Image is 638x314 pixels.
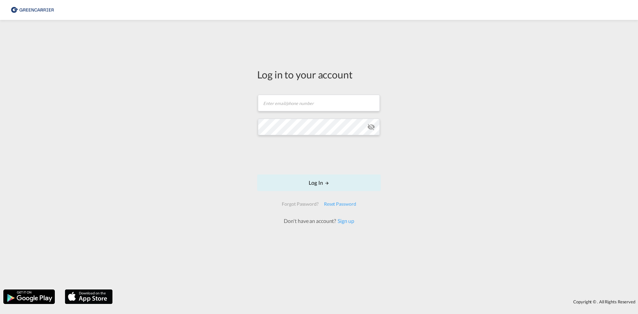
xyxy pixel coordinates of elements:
div: Forgot Password? [279,198,321,210]
div: Reset Password [321,198,359,210]
div: Copyright © . All Rights Reserved [116,296,638,307]
md-icon: icon-eye-off [367,123,375,131]
img: google.png [3,289,55,305]
iframe: reCAPTCHA [268,142,370,168]
img: 8cf206808afe11efa76fcd1e3d746489.png [10,3,55,18]
img: apple.png [64,289,113,305]
div: Log in to your account [257,67,381,81]
input: Enter email/phone number [258,95,380,111]
button: LOGIN [257,174,381,191]
a: Sign up [336,218,354,224]
div: Don't have an account? [276,217,361,225]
